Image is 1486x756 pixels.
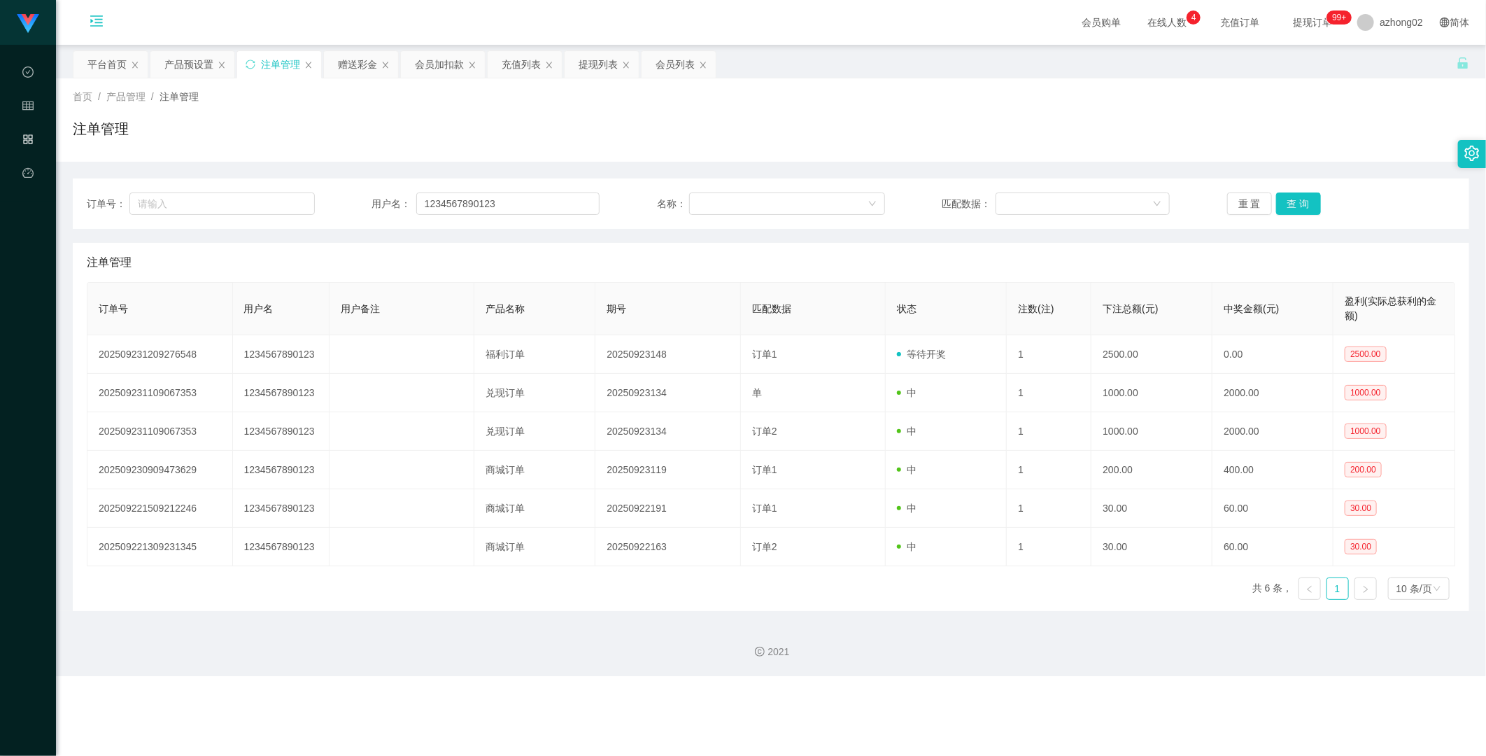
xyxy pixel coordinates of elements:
[1440,17,1450,27] i: 图标: global
[1212,451,1333,489] td: 400.00
[233,335,330,374] td: 1234567890123
[579,51,618,78] div: 提现列表
[416,192,600,215] input: 请输入
[1091,335,1212,374] td: 2500.00
[131,61,139,69] i: 图标: close
[474,374,595,412] td: 兑现订单
[87,528,233,566] td: 202509221309231345
[595,489,741,528] td: 20250922191
[87,489,233,528] td: 202509221509212246
[595,451,741,489] td: 20250923119
[1187,10,1201,24] sup: 4
[1140,17,1194,27] span: 在线人数
[755,647,765,657] i: 图标: copyright
[1326,577,1349,600] li: 1
[595,528,741,566] td: 20250922163
[1464,146,1480,161] i: 图标: setting
[22,94,34,122] i: 图标: table
[338,51,377,78] div: 赠送彩金
[1361,585,1370,594] i: 图标: right
[1252,577,1293,600] li: 共 6 条，
[897,349,946,360] span: 等待开奖
[474,412,595,451] td: 兑现订单
[1286,17,1339,27] span: 提现订单
[1212,489,1333,528] td: 60.00
[897,387,917,398] span: 中
[129,192,315,215] input: 请输入
[474,335,595,374] td: 福利订单
[897,426,917,437] span: 中
[1091,374,1212,412] td: 1000.00
[381,61,390,69] i: 图标: close
[1153,199,1161,209] i: 图标: down
[371,197,416,211] span: 用户名：
[73,91,92,102] span: 首页
[246,59,255,69] i: 图标: sync
[595,374,741,412] td: 20250923134
[87,451,233,489] td: 202509230909473629
[87,335,233,374] td: 202509231209276548
[415,51,464,78] div: 会员加扣款
[341,303,380,314] span: 用户备注
[87,412,233,451] td: 202509231109067353
[1326,10,1352,24] sup: 1198
[164,51,213,78] div: 产品预设置
[1007,335,1091,374] td: 1
[261,51,300,78] div: 注单管理
[1345,385,1386,400] span: 1000.00
[233,374,330,412] td: 1234567890123
[1345,346,1386,362] span: 2500.00
[607,303,626,314] span: 期号
[752,426,777,437] span: 订单2
[160,91,199,102] span: 注单管理
[1299,577,1321,600] li: 上一页
[1345,295,1436,321] span: 盈利(实际总获利的金额)
[87,374,233,412] td: 202509231109067353
[1345,539,1377,554] span: 30.00
[1007,528,1091,566] td: 1
[151,91,154,102] span: /
[22,101,34,225] span: 会员管理
[468,61,476,69] i: 图标: close
[595,335,741,374] td: 20250923148
[486,303,525,314] span: 产品名称
[897,464,917,475] span: 中
[699,61,707,69] i: 图标: close
[1457,57,1469,69] i: 图标: unlock
[622,61,630,69] i: 图标: close
[1091,412,1212,451] td: 1000.00
[1091,489,1212,528] td: 30.00
[1007,451,1091,489] td: 1
[22,134,34,259] span: 产品管理
[1396,578,1432,599] div: 10 条/页
[897,303,917,314] span: 状态
[87,197,129,211] span: 订单号：
[657,197,689,211] span: 名称：
[1224,303,1279,314] span: 中奖金额(元)
[474,528,595,566] td: 商城订单
[106,91,146,102] span: 产品管理
[545,61,553,69] i: 图标: close
[233,528,330,566] td: 1234567890123
[752,303,791,314] span: 匹配数据
[1433,584,1441,594] i: 图标: down
[1327,578,1348,599] a: 1
[233,412,330,451] td: 1234567890123
[22,160,34,301] a: 图标: dashboard平台首页
[1191,10,1196,24] p: 4
[233,489,330,528] td: 1234567890123
[87,51,127,78] div: 平台首页
[73,118,129,139] h1: 注单管理
[87,254,132,271] span: 注单管理
[1305,585,1314,594] i: 图标: left
[233,451,330,489] td: 1234567890123
[595,412,741,451] td: 20250923134
[1345,500,1377,516] span: 30.00
[1227,192,1272,215] button: 重 置
[67,645,1475,659] div: 2021
[752,387,762,398] span: 单
[752,541,777,552] span: 订单2
[1007,489,1091,528] td: 1
[1212,528,1333,566] td: 60.00
[22,60,34,88] i: 图标: check-circle-o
